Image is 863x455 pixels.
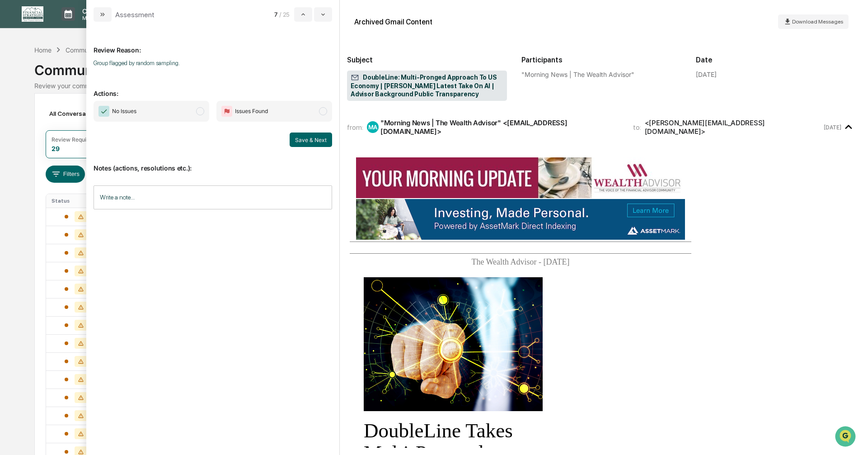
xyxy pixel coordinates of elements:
span: • [75,123,78,130]
img: logo [22,6,43,22]
h2: Subject [347,56,507,64]
span: 7 [274,11,277,18]
time: Thursday, September 25, 2025 at 9:22:49 AM [824,124,841,131]
span: [PERSON_NAME] [28,147,73,155]
span: to: [633,123,641,132]
span: Preclearance [18,185,58,194]
span: Download Messages [792,19,843,25]
span: [DATE] [80,147,98,155]
th: Status [46,194,105,208]
div: Communications Archive [66,46,139,54]
p: Manage Tasks [75,15,121,21]
button: Save & Next [290,133,332,147]
a: Powered byPylon [64,224,109,231]
img: 1746055101610-c473b297-6a78-478c-a979-82029cc54cd1 [18,148,25,155]
img: Jack Rasmussen [9,114,23,129]
span: [PERSON_NAME] [28,123,73,130]
div: 🖐️ [9,186,16,193]
h2: Participants [521,56,681,64]
p: Review Reason: [94,35,332,54]
div: Review Required [52,136,95,143]
div: <[PERSON_NAME][EMAIL_ADDRESS][DOMAIN_NAME]> [645,118,822,136]
div: 🔎 [9,203,16,210]
img: 8933085812038_c878075ebb4cc5468115_72.jpg [19,69,35,85]
div: "Morning News | The Wealth Advisor" <[EMAIL_ADDRESS][DOMAIN_NAME]> [380,118,622,136]
img: Flag [221,106,232,117]
h2: Date [696,56,856,64]
button: Download Messages [778,14,849,29]
img: 1746055101610-c473b297-6a78-478c-a979-82029cc54cd1 [18,123,25,131]
a: 🗄️Attestations [62,181,116,198]
div: Review your communication records across channels [34,82,828,90]
span: No Issues [112,107,136,116]
div: Assessment [115,10,155,19]
span: Attestations [75,185,112,194]
div: 29 [52,145,60,152]
p: Notes (actions, resolutions etc.): [94,153,332,172]
iframe: Open customer support [834,425,858,450]
span: from: [347,123,363,132]
div: All Conversations [46,106,114,121]
img: Checkmark [98,106,109,117]
div: 🗄️ [66,186,73,193]
div: Past conversations [9,100,61,108]
span: Pylon [90,224,109,231]
button: See all [140,99,164,109]
a: 🔎Data Lookup [5,199,61,215]
p: Actions: [94,79,332,97]
h5: The Wealth Advisor - [DATE] [359,257,682,267]
div: We're available if you need us! [41,78,124,85]
p: Group flagged by random sampling. [94,60,332,66]
span: • [75,147,78,155]
span: Data Lookup [18,202,57,211]
div: MA [367,121,379,133]
a: 🖐️Preclearance [5,181,62,198]
p: How can we help? [9,19,164,33]
p: Calendar [75,7,121,15]
span: Issues Found [235,107,268,116]
span: / 25 [279,11,292,18]
span: DoubleLine: Multi-Pronged Approach To US Economy | [PERSON_NAME] Latest Take On AI | Advisor Back... [351,73,503,99]
div: Archived Gmail Content [354,18,432,26]
span: [DATE] [80,123,98,130]
div: Start new chat [41,69,148,78]
img: 1746055101610-c473b297-6a78-478c-a979-82029cc54cd1 [9,69,25,85]
div: Communications Archive [34,55,828,78]
img: Jack Rasmussen [9,139,23,153]
div: "Morning News | The Wealth Advisor" [521,71,681,78]
button: Filters [46,166,85,183]
div: Home [34,46,52,54]
div: [DATE] [696,71,717,78]
button: Start new chat [154,72,164,83]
